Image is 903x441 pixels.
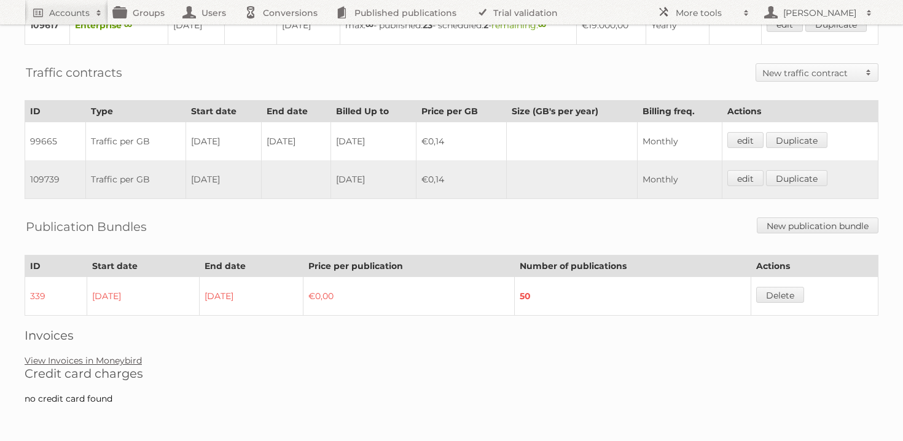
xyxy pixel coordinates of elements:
[756,64,878,81] a: New traffic contract
[727,132,764,148] a: edit
[340,6,576,45] td: max: - published: - scheduled: -
[416,122,507,161] td: €0,14
[638,101,722,122] th: Billing freq.
[331,101,416,122] th: Billed Up to
[331,160,416,199] td: [DATE]
[520,291,531,302] strong: 50
[26,63,122,82] h2: Traffic contracts
[859,64,878,81] span: Toggle
[85,160,186,199] td: Traffic per GB
[638,122,722,161] td: Monthly
[722,101,878,122] th: Actions
[766,170,827,186] a: Duplicate
[25,328,878,343] h2: Invoices
[199,256,303,277] th: End date
[766,132,827,148] a: Duplicate
[168,6,225,45] td: [DATE]
[780,7,860,19] h2: [PERSON_NAME]
[331,122,416,161] td: [DATE]
[515,256,751,277] th: Number of publications
[87,256,199,277] th: Start date
[85,101,186,122] th: Type
[25,366,878,381] h2: Credit card charges
[638,160,722,199] td: Monthly
[49,7,90,19] h2: Accounts
[25,277,87,316] td: 339
[276,6,340,45] td: [DATE]
[25,6,70,45] td: 109617
[199,277,303,316] td: [DATE]
[762,67,859,79] h2: New traffic contract
[646,6,709,45] td: Yearly
[416,160,507,199] td: €0,14
[751,256,878,277] th: Actions
[365,20,373,31] strong: ∞
[303,277,514,316] td: €0,00
[25,160,86,199] td: 109739
[423,20,432,31] strong: 23
[416,101,507,122] th: Price per GB
[26,217,147,236] h2: Publication Bundles
[186,160,261,199] td: [DATE]
[483,20,488,31] strong: 2
[85,122,186,161] td: Traffic per GB
[303,256,514,277] th: Price per publication
[25,355,142,366] a: View Invoices in Moneybird
[491,20,546,31] span: remaining:
[186,122,261,161] td: [DATE]
[186,101,261,122] th: Start date
[25,122,86,161] td: 99665
[25,101,86,122] th: ID
[25,256,87,277] th: ID
[261,101,330,122] th: End date
[756,287,804,303] a: Delete
[261,122,330,161] td: [DATE]
[507,101,638,122] th: Size (GB's per year)
[538,20,546,31] strong: ∞
[757,217,878,233] a: New publication bundle
[87,277,199,316] td: [DATE]
[727,170,764,186] a: edit
[69,6,168,45] td: Enterprise ∞
[576,6,646,45] td: €19.000,00
[676,7,737,19] h2: More tools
